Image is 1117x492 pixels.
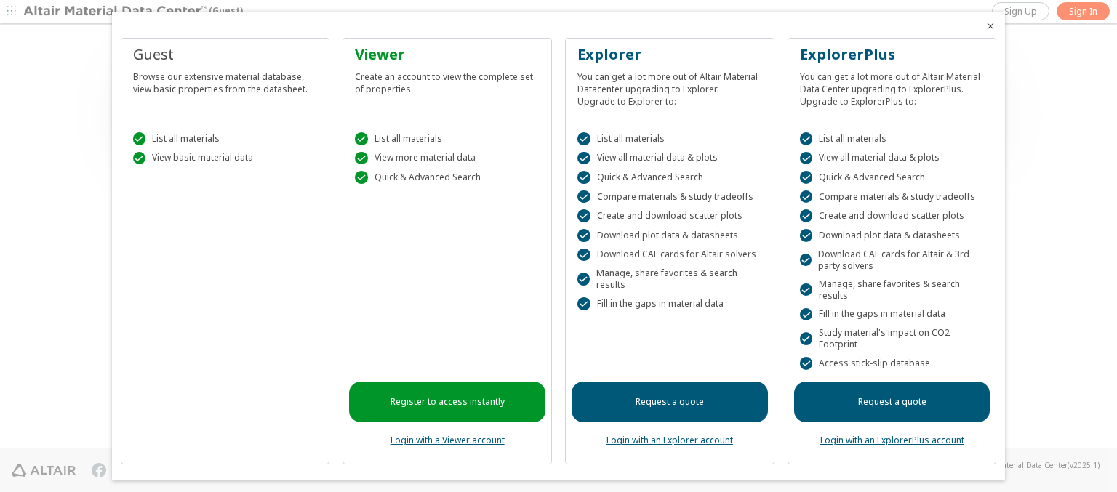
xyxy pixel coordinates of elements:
[794,382,990,422] a: Request a quote
[800,132,813,145] div: 
[133,152,318,165] div: View basic material data
[133,65,318,95] div: Browse our extensive material database, view basic properties from the datasheet.
[800,190,985,203] div: Compare materials & study tradeoffs
[800,190,813,203] div: 
[355,152,368,165] div: 
[800,357,985,370] div: Access stick-slip database
[577,297,762,310] div: Fill in the gaps in material data
[355,171,540,184] div: Quick & Advanced Search
[800,209,985,222] div: Create and download scatter plots
[800,332,812,345] div: 
[577,297,590,310] div: 
[577,132,762,145] div: List all materials
[355,132,368,145] div: 
[577,209,590,222] div: 
[577,171,762,184] div: Quick & Advanced Search
[800,65,985,108] div: You can get a lot more out of Altair Material Data Center upgrading to ExplorerPlus. Upgrade to E...
[577,267,762,291] div: Manage, share favorites & search results
[800,278,985,302] div: Manage, share favorites & search results
[800,229,985,242] div: Download plot data & datasheets
[355,44,540,65] div: Viewer
[577,249,762,262] div: Download CAE cards for Altair solvers
[355,65,540,95] div: Create an account to view the complete set of properties.
[577,152,590,165] div: 
[133,132,318,145] div: List all materials
[572,382,768,422] a: Request a quote
[800,357,813,370] div: 
[577,229,590,242] div: 
[800,283,812,297] div: 
[820,434,964,446] a: Login with an ExplorerPlus account
[577,209,762,222] div: Create and download scatter plots
[391,434,505,446] a: Login with a Viewer account
[577,229,762,242] div: Download plot data & datasheets
[800,171,985,184] div: Quick & Advanced Search
[800,327,985,350] div: Study material's impact on CO2 Footprint
[577,273,590,286] div: 
[800,152,985,165] div: View all material data & plots
[577,249,590,262] div: 
[606,434,733,446] a: Login with an Explorer account
[800,152,813,165] div: 
[800,229,813,242] div: 
[349,382,545,422] a: Register to access instantly
[133,132,146,145] div: 
[577,171,590,184] div: 
[800,171,813,184] div: 
[133,44,318,65] div: Guest
[800,209,813,222] div: 
[800,44,985,65] div: ExplorerPlus
[577,132,590,145] div: 
[133,152,146,165] div: 
[577,190,762,203] div: Compare materials & study tradeoffs
[577,44,762,65] div: Explorer
[985,20,996,32] button: Close
[577,152,762,165] div: View all material data & plots
[800,254,812,267] div: 
[577,65,762,108] div: You can get a lot more out of Altair Material Datacenter upgrading to Explorer. Upgrade to Explor...
[800,308,985,321] div: Fill in the gaps in material data
[800,308,813,321] div: 
[800,132,985,145] div: List all materials
[577,190,590,203] div: 
[355,171,368,184] div: 
[800,249,985,272] div: Download CAE cards for Altair & 3rd party solvers
[355,132,540,145] div: List all materials
[355,152,540,165] div: View more material data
